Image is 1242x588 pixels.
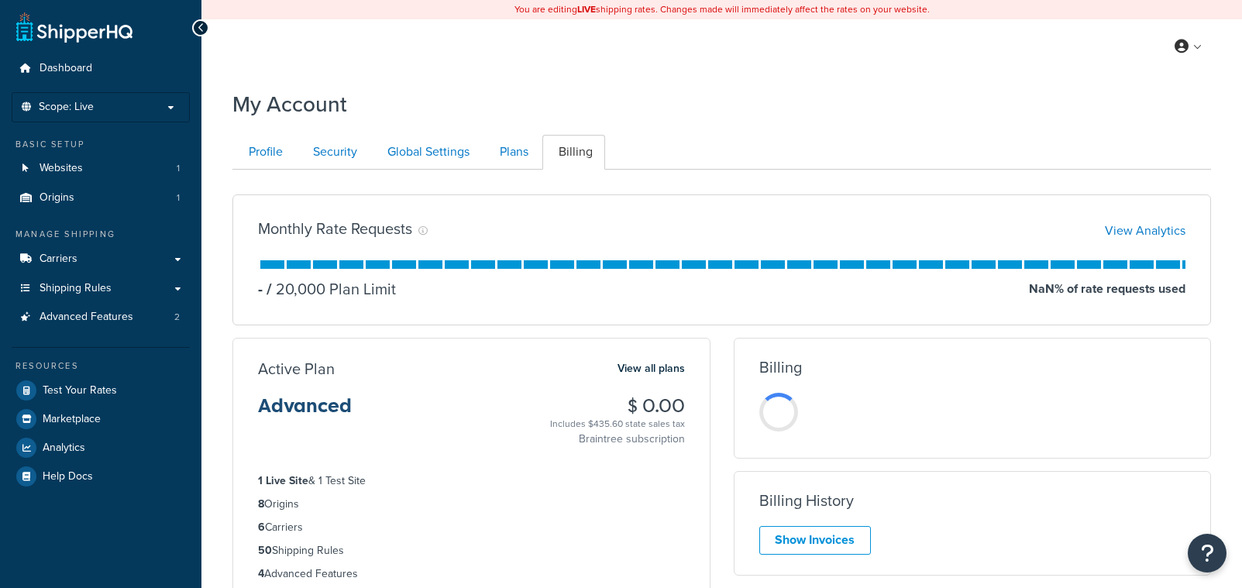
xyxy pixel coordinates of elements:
li: & 1 Test Site [258,473,685,490]
h3: Monthly Rate Requests [258,220,412,237]
li: Advanced Features [258,566,685,583]
strong: 6 [258,519,265,535]
a: ShipperHQ Home [16,12,132,43]
span: Dashboard [40,62,92,75]
a: View all plans [618,359,685,379]
span: Analytics [43,442,85,455]
a: Carriers [12,245,190,273]
a: Show Invoices [759,526,871,555]
a: Global Settings [371,135,482,170]
a: Profile [232,135,295,170]
li: Advanced Features [12,303,190,332]
div: Manage Shipping [12,228,190,241]
li: Carriers [258,519,685,536]
strong: 50 [258,542,272,559]
p: NaN % of rate requests used [1029,278,1185,300]
span: Origins [40,191,74,205]
a: Marketplace [12,405,190,433]
a: Dashboard [12,54,190,83]
strong: 1 Live Site [258,473,308,489]
span: 1 [177,162,180,175]
h1: My Account [232,89,347,119]
a: Shipping Rules [12,274,190,303]
a: Analytics [12,434,190,462]
span: / [267,277,272,301]
p: Braintree subscription [550,432,685,447]
li: Origins [258,496,685,513]
a: Plans [483,135,541,170]
li: Websites [12,154,190,183]
span: 2 [174,311,180,324]
strong: 4 [258,566,264,582]
span: Shipping Rules [40,282,112,295]
span: Websites [40,162,83,175]
div: Includes $435.60 state sales tax [550,416,685,432]
div: Resources [12,359,190,373]
a: Test Your Rates [12,377,190,404]
b: LIVE [577,2,596,16]
span: Help Docs [43,470,93,483]
li: Shipping Rules [258,542,685,559]
a: Security [297,135,370,170]
a: Help Docs [12,462,190,490]
h3: Advanced [258,396,352,428]
div: Basic Setup [12,138,190,151]
a: Advanced Features 2 [12,303,190,332]
span: Scope: Live [39,101,94,114]
span: Test Your Rates [43,384,117,397]
span: Advanced Features [40,311,133,324]
strong: 8 [258,496,264,512]
span: Marketplace [43,413,101,426]
button: Open Resource Center [1188,534,1227,573]
span: 1 [177,191,180,205]
p: 20,000 Plan Limit [263,278,396,300]
a: Billing [542,135,605,170]
a: Websites 1 [12,154,190,183]
a: Origins 1 [12,184,190,212]
p: - [258,278,263,300]
h3: $ 0.00 [550,396,685,416]
h3: Billing History [759,492,854,509]
h3: Active Plan [258,360,335,377]
h3: Billing [759,359,802,376]
a: View Analytics [1105,222,1185,239]
span: Carriers [40,253,77,266]
li: Origins [12,184,190,212]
